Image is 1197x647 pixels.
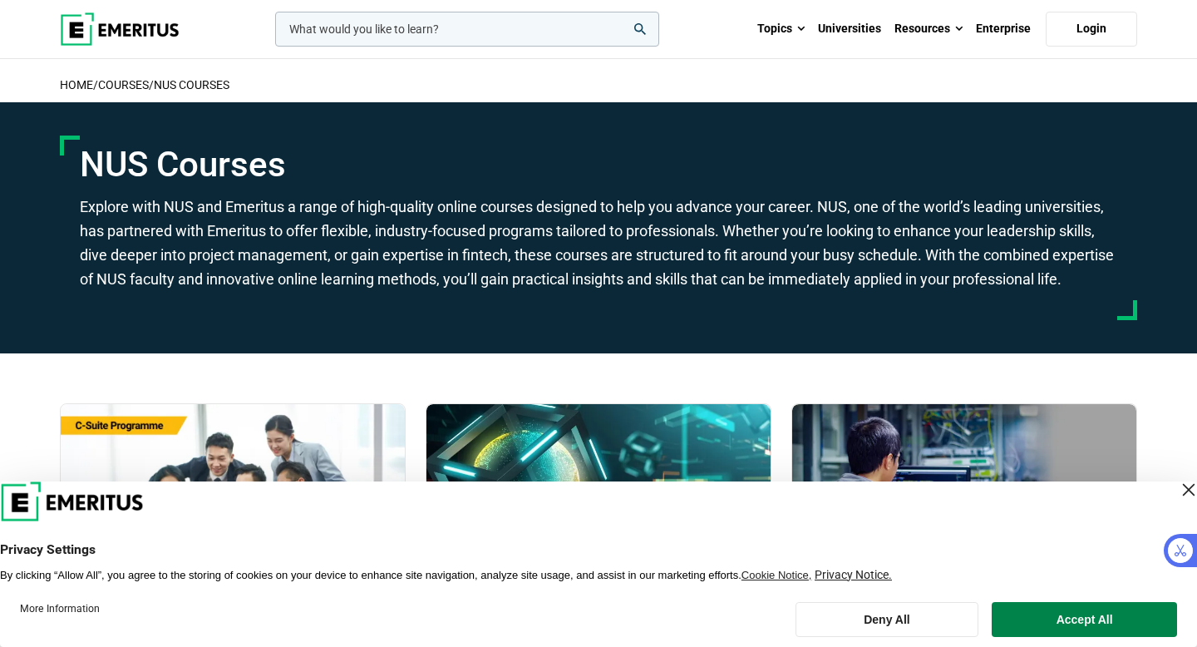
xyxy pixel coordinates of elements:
img: FinTech: Innovation and Transformation in Financial Services | Online Finance Course [426,404,771,570]
p: Explore with NUS and Emeritus a range of high-quality online courses designed to help you advance... [80,195,1117,291]
a: COURSES [98,78,149,91]
img: Global Chief Strategy Officer (CSO) Programme | Online Leadership Course [61,404,405,570]
input: woocommerce-product-search-field-0 [275,12,659,47]
a: home [60,78,93,91]
h2: / / [60,67,1137,102]
a: NUS Courses [154,78,229,91]
h1: NUS Courses [80,144,1117,185]
a: Login [1046,12,1137,47]
img: Python For Analytics | Online Coding Course [792,404,1136,570]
